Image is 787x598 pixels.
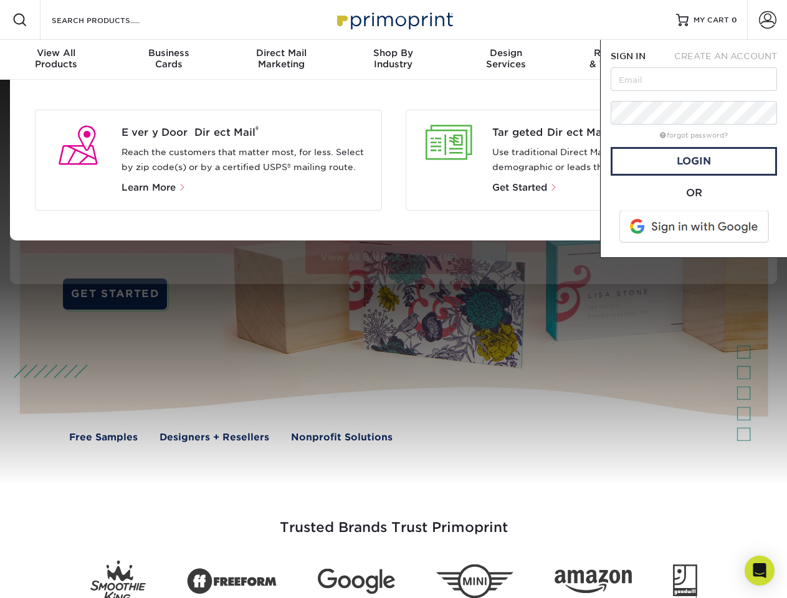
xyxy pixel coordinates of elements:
input: SEARCH PRODUCTS..... [50,12,172,27]
span: MY CART [694,15,729,26]
a: Direct MailMarketing [225,40,337,80]
img: Google [318,569,395,594]
div: Cards [112,47,224,70]
span: Direct Mail [225,47,337,59]
span: Resources [562,47,674,59]
span: Business [112,47,224,59]
a: DesignServices [450,40,562,80]
div: & Templates [562,47,674,70]
a: forgot password? [660,131,728,140]
span: Shop By [337,47,449,59]
h3: Trusted Brands Trust Primoprint [29,490,758,551]
span: CREATE AN ACCOUNT [674,51,777,61]
a: Shop ByIndustry [337,40,449,80]
div: Open Intercom Messenger [745,556,775,586]
div: Marketing [225,47,337,70]
img: Goodwill [673,564,697,598]
span: 0 [732,16,737,24]
div: Industry [337,47,449,70]
a: Resources& Templates [562,40,674,80]
img: Primoprint [331,6,456,33]
a: BusinessCards [112,40,224,80]
input: Email [611,67,777,91]
span: SIGN IN [611,51,646,61]
a: Login [611,147,777,176]
iframe: Google Customer Reviews [3,560,106,594]
img: Amazon [555,570,632,594]
div: OR [611,186,777,201]
div: Services [450,47,562,70]
span: Design [450,47,562,59]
